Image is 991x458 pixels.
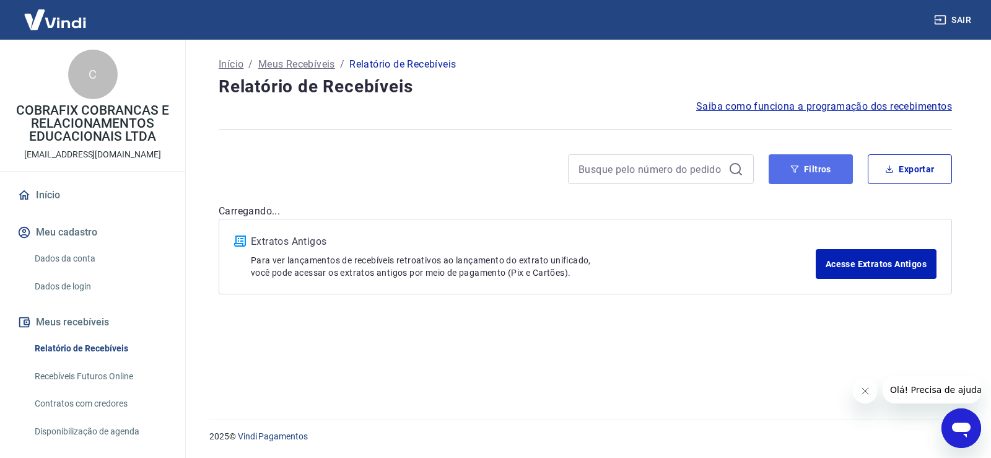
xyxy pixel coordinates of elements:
span: Olá! Precisa de ajuda? [7,9,104,19]
p: 2025 © [209,430,961,443]
p: / [340,57,344,72]
img: Vindi [15,1,95,38]
a: Disponibilização de agenda [30,419,170,444]
a: Início [15,182,170,209]
p: [EMAIL_ADDRESS][DOMAIN_NAME] [24,148,161,161]
p: Para ver lançamentos de recebíveis retroativos ao lançamento do extrato unificado, você pode aces... [251,254,816,279]
button: Exportar [868,154,952,184]
a: Meus Recebíveis [258,57,335,72]
button: Meus recebíveis [15,309,170,336]
a: Saiba como funciona a programação dos recebimentos [696,99,952,114]
div: C [68,50,118,99]
a: Início [219,57,243,72]
p: Extratos Antigos [251,234,816,249]
p: Relatório de Recebíveis [349,57,456,72]
a: Acesse Extratos Antigos [816,249,936,279]
a: Vindi Pagamentos [238,431,308,441]
a: Relatório de Recebíveis [30,336,170,361]
a: Recebíveis Futuros Online [30,364,170,389]
img: ícone [234,236,246,247]
button: Sair [932,9,976,32]
input: Busque pelo número do pedido [578,160,723,178]
a: Dados de login [30,274,170,299]
button: Filtros [769,154,853,184]
button: Meu cadastro [15,219,170,246]
iframe: Fechar mensagem [853,379,878,403]
iframe: Mensagem da empresa [883,376,981,403]
a: Dados da conta [30,246,170,271]
a: Contratos com credores [30,391,170,416]
p: / [248,57,253,72]
iframe: Botão para abrir a janela de mensagens [941,408,981,448]
p: Carregando... [219,204,952,219]
h4: Relatório de Recebíveis [219,74,952,99]
p: COBRAFIX COBRANCAS E RELACIONAMENTOS EDUCACIONAIS LTDA [10,104,175,143]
